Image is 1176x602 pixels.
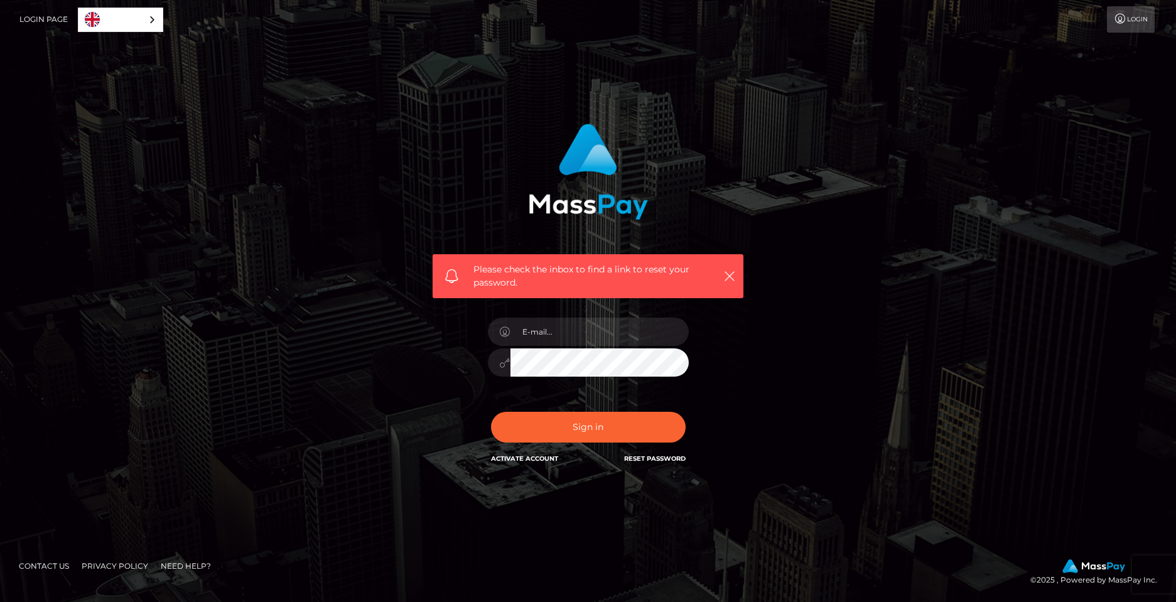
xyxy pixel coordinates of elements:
[78,8,163,32] aside: Language selected: English
[473,263,703,289] span: Please check the inbox to find a link to reset your password.
[1030,559,1167,587] div: © 2025 , Powered by MassPay Inc.
[19,6,68,33] a: Login Page
[77,556,153,576] a: Privacy Policy
[529,124,648,220] img: MassPay Login
[78,8,163,32] div: Language
[624,454,686,463] a: Reset Password
[510,318,689,346] input: E-mail...
[78,8,163,31] a: English
[491,454,558,463] a: Activate Account
[491,412,686,443] button: Sign in
[14,556,74,576] a: Contact Us
[1107,6,1155,33] a: Login
[1062,559,1125,573] img: MassPay
[156,556,216,576] a: Need Help?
